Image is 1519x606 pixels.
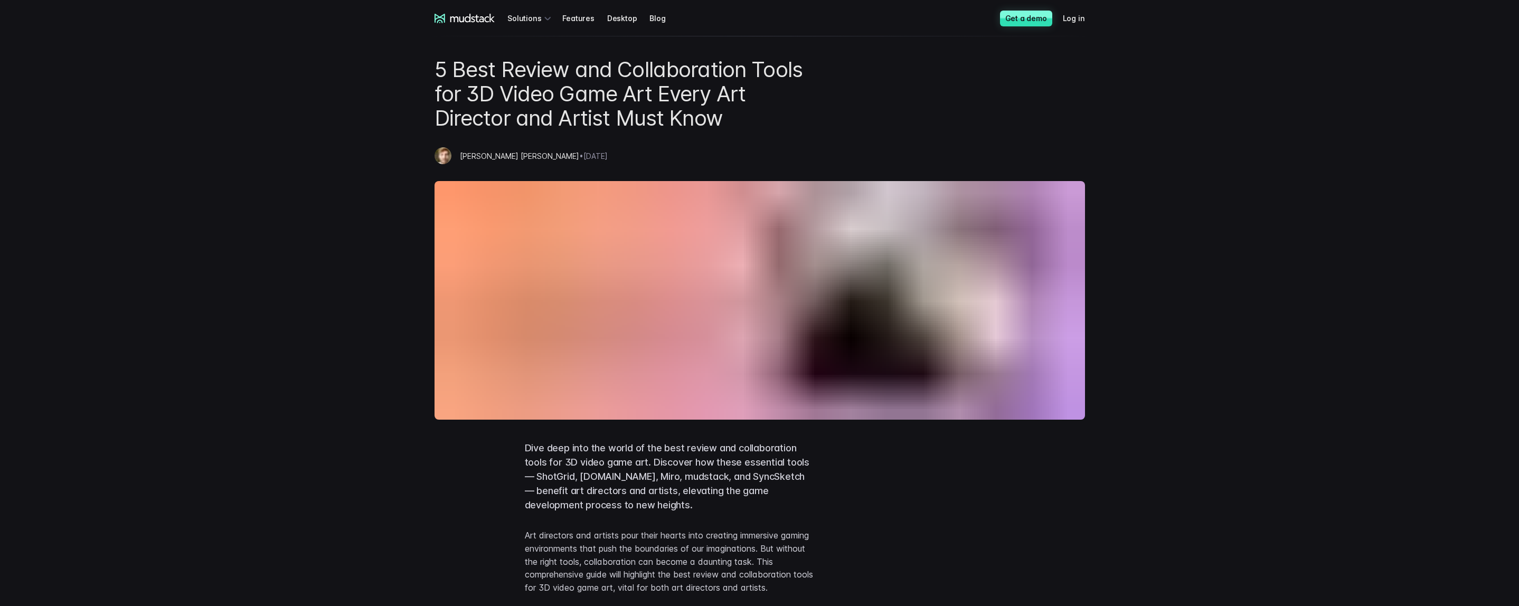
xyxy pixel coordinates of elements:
p: Art directors and artists pour their hearts into creating immersive gaming environments that push... [525,529,815,594]
a: Log in [1063,8,1098,28]
a: mudstack logo [435,14,495,23]
a: Blog [649,8,678,28]
span: • [DATE] [579,151,608,160]
a: Features [562,8,607,28]
h1: 5 Best Review and Collaboration Tools for 3D Video Game Art Every Art Director and Artist Must Know [435,58,815,130]
a: Desktop [607,8,650,28]
span: [PERSON_NAME] [PERSON_NAME] [460,151,579,160]
div: Solutions [507,8,554,28]
a: Get a demo [1000,11,1052,26]
p: Dive deep into the world of the best review and collaboration tools for 3D video game art. Discov... [525,441,815,512]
